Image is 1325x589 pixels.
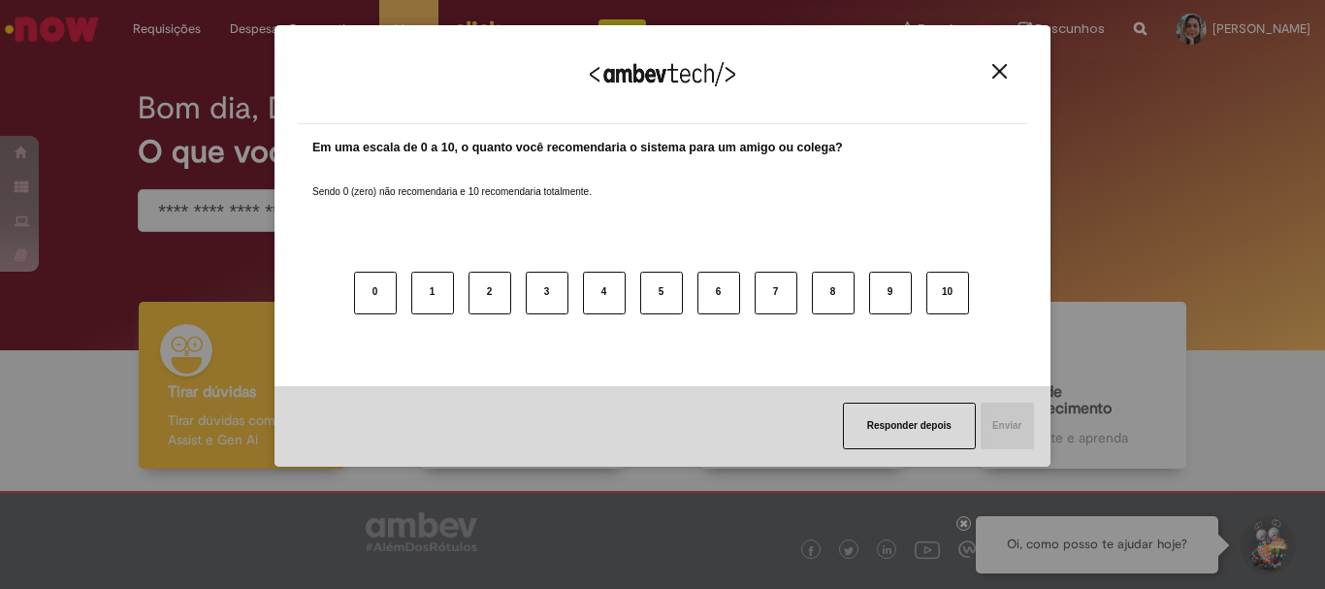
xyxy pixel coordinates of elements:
[354,272,397,314] button: 0
[697,272,740,314] button: 6
[812,272,855,314] button: 8
[526,272,568,314] button: 3
[312,162,592,199] label: Sendo 0 (zero) não recomendaria e 10 recomendaria totalmente.
[469,272,511,314] button: 2
[992,64,1007,79] img: Close
[986,63,1013,80] button: Close
[843,403,976,449] button: Responder depois
[583,272,626,314] button: 4
[869,272,912,314] button: 9
[755,272,797,314] button: 7
[590,62,735,86] img: Logo Ambevtech
[640,272,683,314] button: 5
[411,272,454,314] button: 1
[926,272,969,314] button: 10
[312,139,843,157] label: Em uma escala de 0 a 10, o quanto você recomendaria o sistema para um amigo ou colega?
